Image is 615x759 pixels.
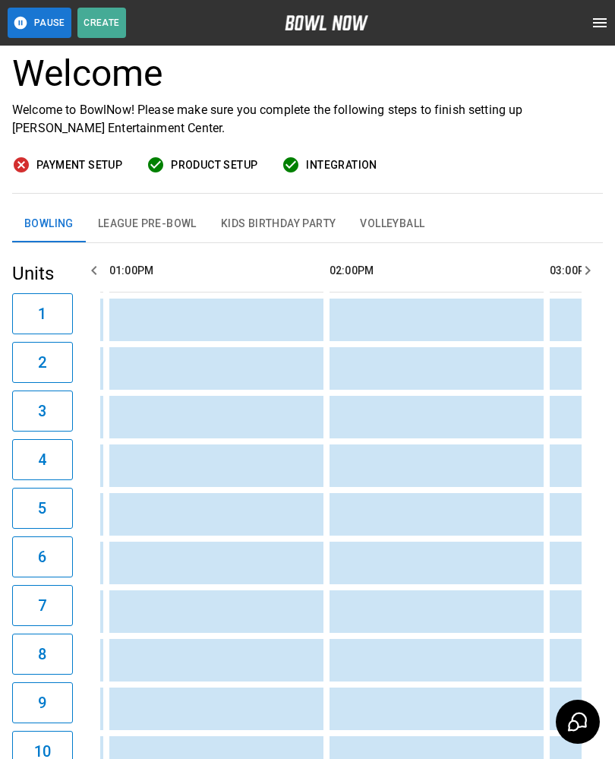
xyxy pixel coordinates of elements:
span: Product Setup [171,156,257,175]
button: 5 [12,488,73,529]
button: League Pre-Bowl [86,206,209,242]
button: 1 [12,293,73,334]
span: Integration [306,156,377,175]
button: 4 [12,439,73,480]
button: Pause [8,8,71,38]
h6: 5 [38,496,46,520]
button: 7 [12,585,73,626]
button: 2 [12,342,73,383]
div: inventory tabs [12,206,603,242]
img: logo [285,15,368,30]
button: open drawer [585,8,615,38]
h6: 9 [38,691,46,715]
button: Kids Birthday Party [209,206,348,242]
h6: 6 [38,545,46,569]
button: 9 [12,682,73,723]
h6: 1 [38,302,46,326]
h3: Welcome [12,52,603,95]
h6: 3 [38,399,46,423]
button: Bowling [12,206,86,242]
th: 01:00PM [109,249,323,293]
h6: 2 [38,350,46,375]
button: 3 [12,391,73,432]
p: Welcome to BowlNow! Please make sure you complete the following steps to finish setting up [PERSO... [12,101,603,138]
button: 6 [12,536,73,577]
span: Payment Setup [36,156,122,175]
h6: 7 [38,593,46,618]
h6: 8 [38,642,46,666]
h6: 4 [38,447,46,472]
h5: Units [12,261,73,286]
button: 8 [12,634,73,675]
button: Volleyball [348,206,437,242]
button: Create [77,8,126,38]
